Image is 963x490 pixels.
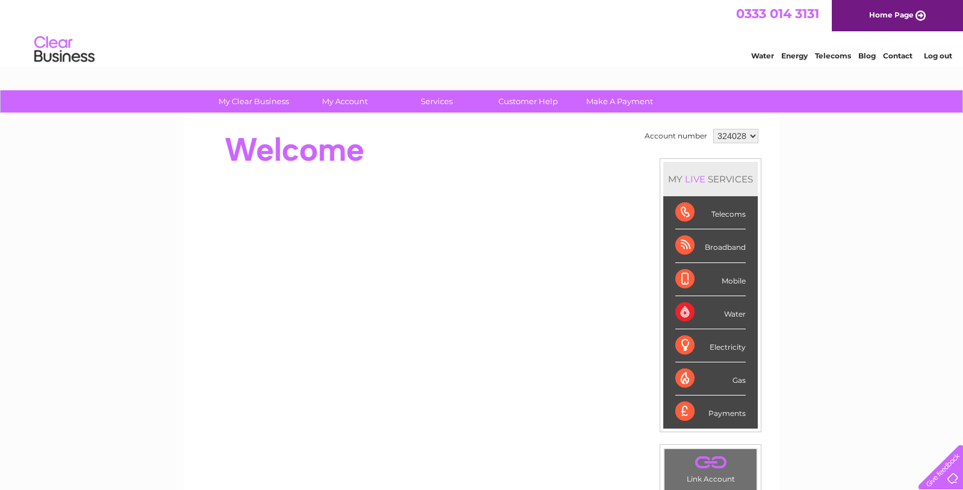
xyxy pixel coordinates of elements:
a: Blog [858,51,876,60]
div: Electricity [675,329,746,362]
div: Broadband [675,229,746,262]
a: My Clear Business [204,90,303,113]
td: Account number [642,126,710,146]
a: My Account [296,90,395,113]
img: logo.png [34,31,95,68]
a: Customer Help [478,90,578,113]
a: Telecoms [815,51,851,60]
a: Log out [924,51,952,60]
div: Water [675,296,746,329]
td: Link Account [664,448,757,486]
a: Make A Payment [570,90,669,113]
div: Clear Business is a trading name of Verastar Limited (registered in [GEOGRAPHIC_DATA] No. 3667643... [198,7,767,58]
a: Energy [781,51,808,60]
div: MY SERVICES [663,162,758,196]
a: Contact [883,51,912,60]
div: Telecoms [675,196,746,229]
div: Mobile [675,263,746,296]
div: Payments [675,395,746,428]
a: 0333 014 3131 [736,6,819,21]
div: Gas [675,362,746,395]
div: LIVE [683,173,708,185]
a: Services [387,90,486,113]
a: Water [751,51,774,60]
a: . [667,452,754,473]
